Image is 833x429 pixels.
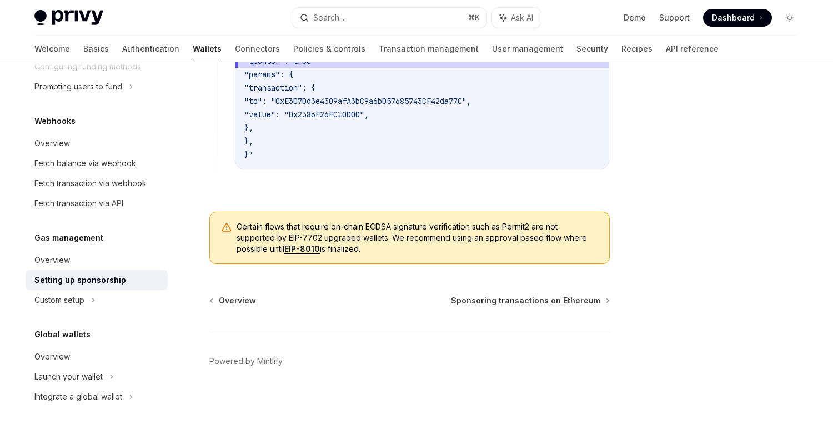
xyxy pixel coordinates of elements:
a: Support [659,12,690,23]
button: Ask AI [492,8,541,28]
span: }, [244,123,253,133]
a: Overview [210,295,256,306]
a: Fetch balance via webhook [26,153,168,173]
a: Authentication [122,36,179,62]
h5: Webhooks [34,114,76,128]
div: Fetch transaction via API [34,197,123,210]
a: Setting up sponsorship [26,270,168,290]
div: Custom setup [34,293,84,307]
span: "params": { [244,69,293,79]
a: Overview [26,347,168,367]
div: Overview [34,253,70,267]
span: Ask AI [511,12,533,23]
span: }' [244,149,253,159]
a: Policies & controls [293,36,365,62]
div: Fetch transaction via webhook [34,177,147,190]
h5: Global wallets [34,328,91,341]
span: Sponsoring transactions on Ethereum [451,295,600,306]
span: Dashboard [712,12,755,23]
span: Certain flows that require on-chain ECDSA signature verification such as Permit2 are not supporte... [237,221,598,255]
a: Sponsoring transactions on Ethereum [451,295,609,306]
a: Fetch transaction via webhook [26,173,168,193]
a: Basics [83,36,109,62]
div: Launch your wallet [34,370,103,383]
a: User management [492,36,563,62]
a: Powered by Mintlify [209,356,283,367]
div: Fetch balance via webhook [34,157,136,170]
div: Setting up sponsorship [34,273,126,287]
span: "to": "0xE3070d3e4309afA3bC9a6b057685743CF42da77C", [244,96,471,106]
svg: Warning [221,222,232,233]
a: Welcome [34,36,70,62]
a: Recipes [621,36,653,62]
a: Dashboard [703,9,772,27]
h5: Gas management [34,231,103,245]
a: Connectors [235,36,280,62]
div: Integrate a global wallet [34,390,122,403]
div: Search... [313,11,344,24]
button: Toggle dark mode [781,9,799,27]
a: Overview [26,250,168,270]
span: "transaction": { [244,83,315,93]
span: }, [244,136,253,146]
button: Search...⌘K [292,8,486,28]
a: Wallets [193,36,222,62]
a: EIP-8010 [284,244,320,254]
a: Fetch transaction via API [26,193,168,213]
div: Overview [34,350,70,363]
a: Security [576,36,608,62]
img: light logo [34,10,103,26]
span: ⌘ K [468,13,480,22]
a: Transaction management [379,36,479,62]
span: "value": "0x2386F26FC10000", [244,109,369,119]
div: Prompting users to fund [34,80,122,93]
div: Overview [34,137,70,150]
span: Overview [219,295,256,306]
a: API reference [666,36,719,62]
a: Demo [624,12,646,23]
a: Overview [26,133,168,153]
